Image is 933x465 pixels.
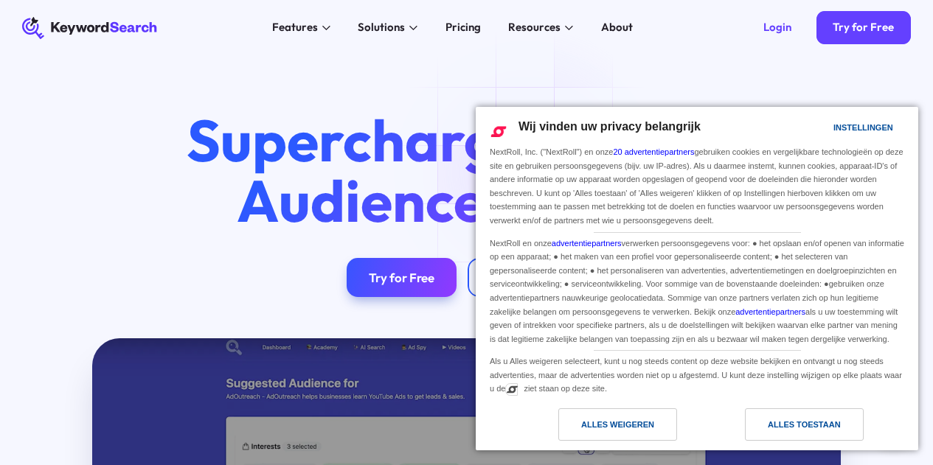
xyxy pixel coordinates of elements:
[833,119,893,136] div: Instellingen
[485,408,697,448] a: Alles weigeren
[508,19,561,36] div: Resources
[735,307,805,316] a: advertentiepartners
[369,270,434,285] div: Try for Free
[808,116,843,143] a: Instellingen
[768,416,841,433] div: Alles toestaan
[518,120,701,133] span: Wij vinden uw privacy belangrijk
[816,11,911,44] a: Try for Free
[347,258,457,297] a: Try for Free
[601,19,633,36] div: About
[487,351,907,397] div: Als u Alles weigeren selecteert, kunt u nog steeds content op deze website bekijken en ontvangt u...
[272,19,318,36] div: Features
[162,111,771,231] h1: Supercharge Your Ad Audiences
[437,17,490,39] a: Pricing
[581,416,654,433] div: Alles weigeren
[747,11,808,44] a: Login
[613,147,694,156] a: 20 advertentiepartners
[445,19,481,36] div: Pricing
[487,233,907,348] div: NextRoll en onze verwerken persoonsgegevens voor: ● het opslaan en/of openen van informatie op ee...
[358,19,405,36] div: Solutions
[487,144,907,228] div: NextRoll, Inc. ("NextRoll") en onze gebruiken cookies en vergelijkbare technologieën op deze site...
[697,408,909,448] a: Alles toestaan
[552,239,622,248] a: advertentiepartners
[833,21,894,35] div: Try for Free
[593,17,642,39] a: About
[763,21,791,35] div: Login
